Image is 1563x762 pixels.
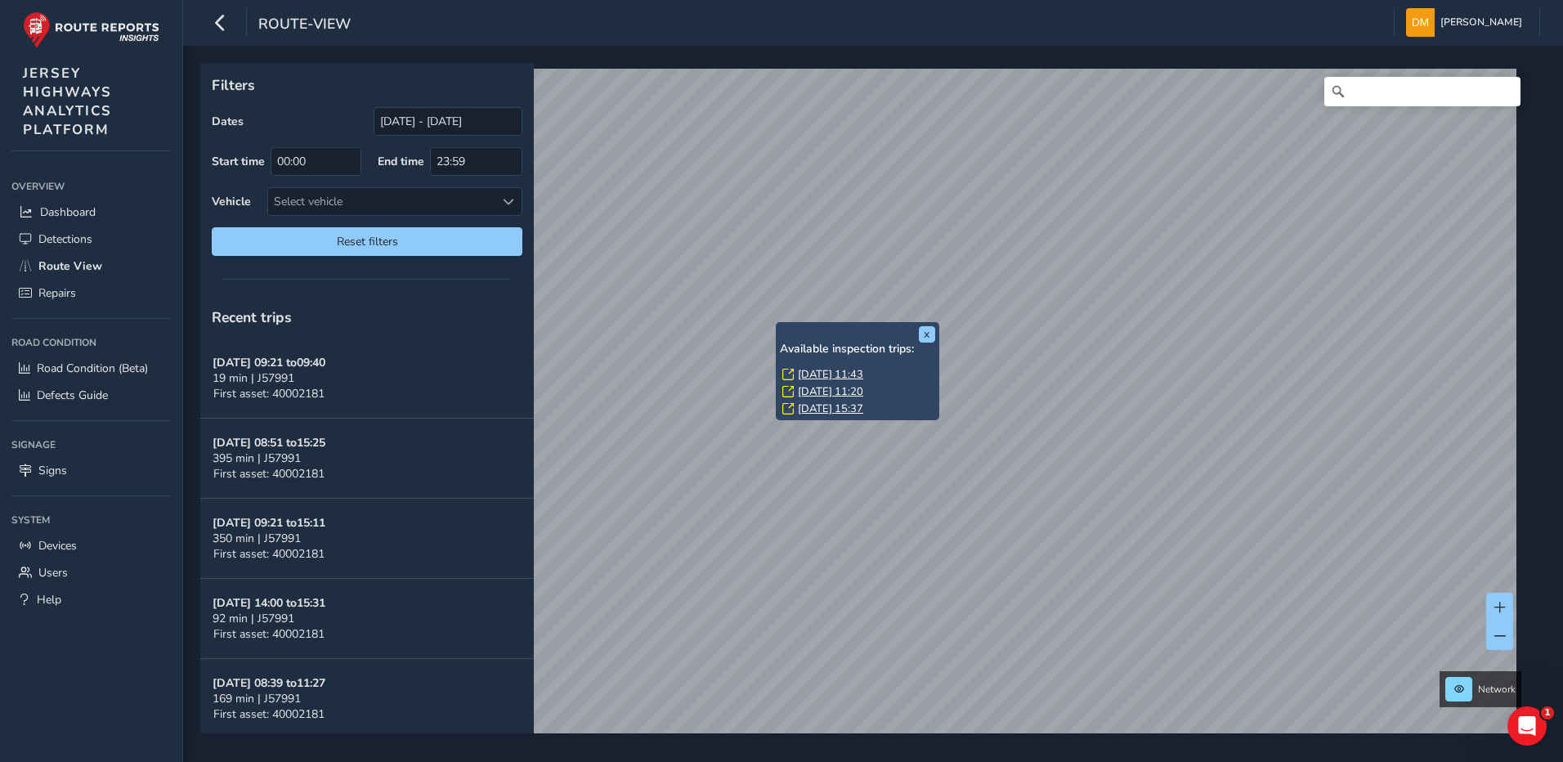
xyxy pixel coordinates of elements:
button: x [919,326,935,343]
strong: [DATE] 08:51 to 15:25 [213,435,325,450]
div: System [11,508,171,532]
span: Devices [38,538,77,554]
button: [DATE] 08:51 to15:25395 min | J57991First asset: 40002181 [200,419,534,499]
span: Recent trips [212,307,292,327]
strong: [DATE] 09:21 to 09:40 [213,355,325,370]
span: 1 [1541,706,1554,719]
span: Network [1478,683,1516,696]
button: [DATE] 14:00 to15:3192 min | J57991First asset: 40002181 [200,579,534,659]
h6: Available inspection trips: [780,343,935,356]
span: Signs [38,463,67,478]
a: Signs [11,457,171,484]
button: [DATE] 09:21 to09:4019 min | J57991First asset: 40002181 [200,338,534,419]
strong: [DATE] 14:00 to 15:31 [213,595,325,611]
div: Select vehicle [268,188,495,215]
label: Start time [212,154,265,169]
a: [DATE] 11:43 [798,367,863,382]
span: Dashboard [40,204,96,220]
a: Route View [11,253,171,280]
button: [DATE] 08:39 to11:27169 min | J57991First asset: 40002181 [200,659,534,739]
a: Devices [11,532,171,559]
span: First asset: 40002181 [213,386,325,401]
a: Help [11,586,171,613]
iframe: Intercom live chat [1507,706,1547,746]
div: Signage [11,433,171,457]
a: Users [11,559,171,586]
span: Help [37,592,61,607]
a: Detections [11,226,171,253]
strong: [DATE] 08:39 to 11:27 [213,675,325,691]
input: Search [1324,77,1520,106]
label: End time [378,154,424,169]
span: route-view [258,14,351,37]
a: [DATE] 15:37 [798,401,863,416]
span: [PERSON_NAME] [1440,8,1522,37]
span: First asset: 40002181 [213,546,325,562]
strong: [DATE] 09:21 to 15:11 [213,515,325,531]
img: diamond-layout [1406,8,1435,37]
label: Vehicle [212,194,251,209]
button: [PERSON_NAME] [1406,8,1528,37]
span: Detections [38,231,92,247]
a: [DATE] 11:20 [798,384,863,399]
label: Dates [212,114,244,129]
span: 169 min | J57991 [213,691,301,706]
span: Defects Guide [37,388,108,403]
a: Repairs [11,280,171,307]
button: Reset filters [212,227,522,256]
span: Repairs [38,285,76,301]
a: Dashboard [11,199,171,226]
canvas: Map [206,69,1516,752]
button: [DATE] 09:21 to15:11350 min | J57991First asset: 40002181 [200,499,534,579]
span: 395 min | J57991 [213,450,301,466]
span: Users [38,565,68,580]
span: 350 min | J57991 [213,531,301,546]
a: Road Condition (Beta) [11,355,171,382]
span: 92 min | J57991 [213,611,294,626]
div: Road Condition [11,330,171,355]
span: JERSEY HIGHWAYS ANALYTICS PLATFORM [23,64,112,139]
span: First asset: 40002181 [213,706,325,722]
span: Road Condition (Beta) [37,361,148,376]
img: rr logo [23,11,159,48]
div: Overview [11,174,171,199]
a: Defects Guide [11,382,171,409]
span: 19 min | J57991 [213,370,294,386]
p: Filters [212,74,522,96]
span: First asset: 40002181 [213,466,325,482]
span: Reset filters [224,234,510,249]
span: Route View [38,258,102,274]
span: First asset: 40002181 [213,626,325,642]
